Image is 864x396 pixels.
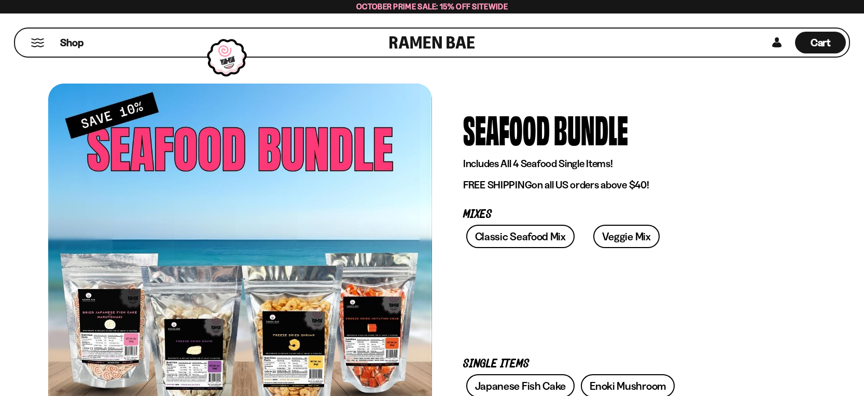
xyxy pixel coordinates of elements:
button: Mobile Menu Trigger [31,38,45,47]
a: Veggie Mix [593,225,660,248]
div: Seafood [463,110,550,148]
p: Single Items [463,359,785,369]
span: Shop [60,36,83,50]
a: Shop [60,32,83,53]
div: Cart [795,29,846,57]
p: Includes All 4 Seafood Single Items! [463,157,785,170]
a: Classic Seafood Mix [466,225,575,248]
span: Cart [811,36,831,49]
div: Bundle [554,110,628,148]
strong: FREE SHIPPING [463,179,532,191]
p: Mixes [463,210,785,220]
span: October Prime Sale: 15% off Sitewide [356,2,508,11]
p: on all US orders above $40! [463,179,785,192]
